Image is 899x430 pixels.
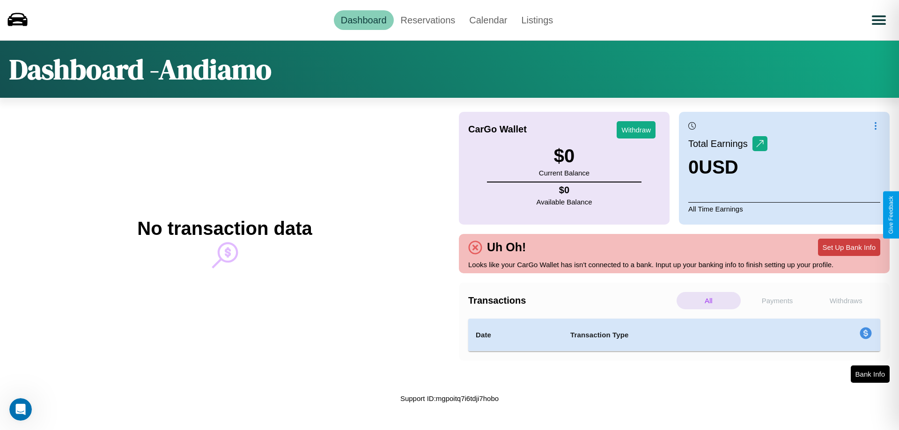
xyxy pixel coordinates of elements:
[617,121,656,138] button: Withdraw
[468,258,880,271] p: Looks like your CarGo Wallet has isn't connected to a bank. Input up your banking info to finish ...
[482,241,531,254] h4: Uh Oh!
[537,196,592,208] p: Available Balance
[514,10,560,30] a: Listings
[468,124,527,135] h4: CarGo Wallet
[688,157,767,178] h3: 0 USD
[539,146,590,167] h3: $ 0
[537,185,592,196] h4: $ 0
[462,10,514,30] a: Calendar
[9,50,272,88] h1: Dashboard - Andiamo
[745,292,810,309] p: Payments
[814,292,878,309] p: Withdraws
[866,7,892,33] button: Open menu
[570,329,783,341] h4: Transaction Type
[818,239,880,256] button: Set Up Bank Info
[468,295,674,306] h4: Transactions
[476,329,555,341] h4: Date
[888,196,894,234] div: Give Feedback
[539,167,590,179] p: Current Balance
[334,10,394,30] a: Dashboard
[468,319,880,351] table: simple table
[851,365,890,383] button: Bank Info
[9,398,32,421] iframe: Intercom live chat
[677,292,741,309] p: All
[394,10,463,30] a: Reservations
[400,392,499,405] p: Support ID: mgpoitq7i6tdji7hobo
[137,218,312,239] h2: No transaction data
[688,135,752,152] p: Total Earnings
[688,202,880,215] p: All Time Earnings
